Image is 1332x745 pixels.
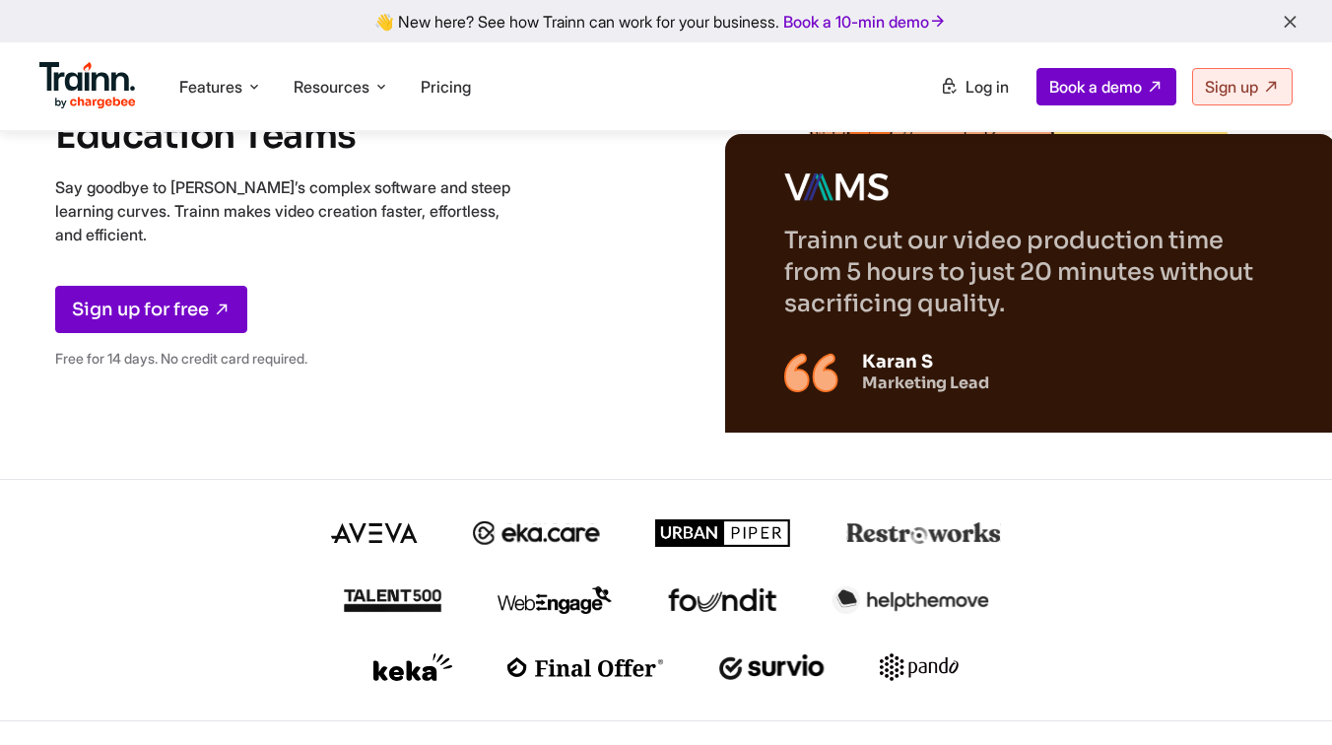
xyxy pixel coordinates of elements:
img: keka logo [373,653,452,681]
p: Free for 14 days. No credit card required. [55,347,528,371]
a: Pricing [421,77,471,97]
a: Book a demo [1036,68,1176,105]
span: Log in [966,77,1009,97]
img: webengage logo [498,586,612,614]
img: ekacare logo [473,521,601,545]
img: testimonial [784,353,838,392]
img: aveva logo [331,523,418,543]
img: restroworks logo [846,522,1001,544]
p: Marketing Lead [862,372,989,393]
iframe: Chat Widget [1233,650,1332,745]
span: Sign up [1205,77,1258,97]
div: 👋 New here? See how Trainn can work for your business. [12,12,1320,31]
a: Book a 10-min demo [779,8,951,35]
p: Karan S [862,351,989,372]
p: Say goodbye to [PERSON_NAME]’s complex software and steep learning curves. Trainn makes video cre... [55,175,528,246]
img: talent500 logo [343,588,441,613]
span: Features [179,76,242,98]
img: urbanpiper logo [655,519,791,547]
span: Book a demo [1049,77,1142,97]
img: finaloffer logo [507,657,664,677]
img: Trainn Logo [39,62,136,109]
img: buildops [784,173,890,201]
img: foundit logo [667,588,777,612]
img: pando logo [880,653,959,681]
a: Sign up [1192,68,1293,105]
p: Trainn cut our video production time from 5 hours to just 20 minutes without sacrificing quality. [784,225,1277,319]
a: Sign up for free [55,286,247,333]
span: Resources [294,76,369,98]
img: helpthemove logo [832,586,989,614]
a: Log in [928,69,1021,104]
img: survio logo [719,654,825,680]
